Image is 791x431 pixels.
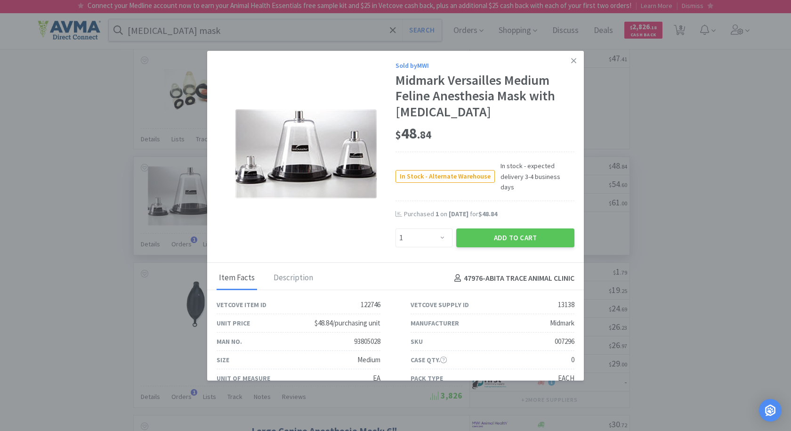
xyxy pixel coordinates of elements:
h4: 47976 - ABITA TRACE ANIMAL CLINIC [451,272,574,285]
img: 5eff36d73726475088d3a71126322508_13138.png [235,109,377,198]
div: Midmark Versailles Medium Feline Anesthesia Mask with [MEDICAL_DATA] [395,73,574,120]
div: SKU [411,336,423,347]
div: Man No. [217,336,242,347]
span: In stock - expected delivery 3-4 business days [495,161,574,192]
span: 48 [395,124,431,143]
div: Case Qty. [411,355,447,365]
div: Pack Type [411,373,443,383]
div: Vetcove Item ID [217,300,266,310]
span: . 84 [417,128,431,141]
span: 1 [436,210,439,218]
div: 93805028 [354,336,380,347]
div: Purchased on for [404,210,574,219]
div: 0 [571,354,574,366]
div: Manufacturer [411,318,459,328]
div: 13138 [558,299,574,310]
div: Vetcove Supply ID [411,300,469,310]
div: 007296 [555,336,574,347]
div: Midmark [550,317,574,329]
div: Open Intercom Messenger [759,399,782,422]
div: 122746 [361,299,380,310]
span: $48.84 [478,210,497,218]
div: Size [217,355,229,365]
div: Unit Price [217,318,250,328]
div: Unit of Measure [217,373,270,383]
div: Sold by MWI [395,60,574,71]
div: EA [373,373,380,384]
span: In Stock - Alternate Warehouse [396,171,494,182]
button: Add to Cart [456,228,574,247]
span: $ [395,128,401,141]
div: $48.84/purchasing unit [315,317,380,329]
div: Description [271,267,315,290]
div: EACH [558,373,574,384]
div: Medium [357,354,380,366]
span: [DATE] [449,210,468,218]
div: Item Facts [217,267,257,290]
